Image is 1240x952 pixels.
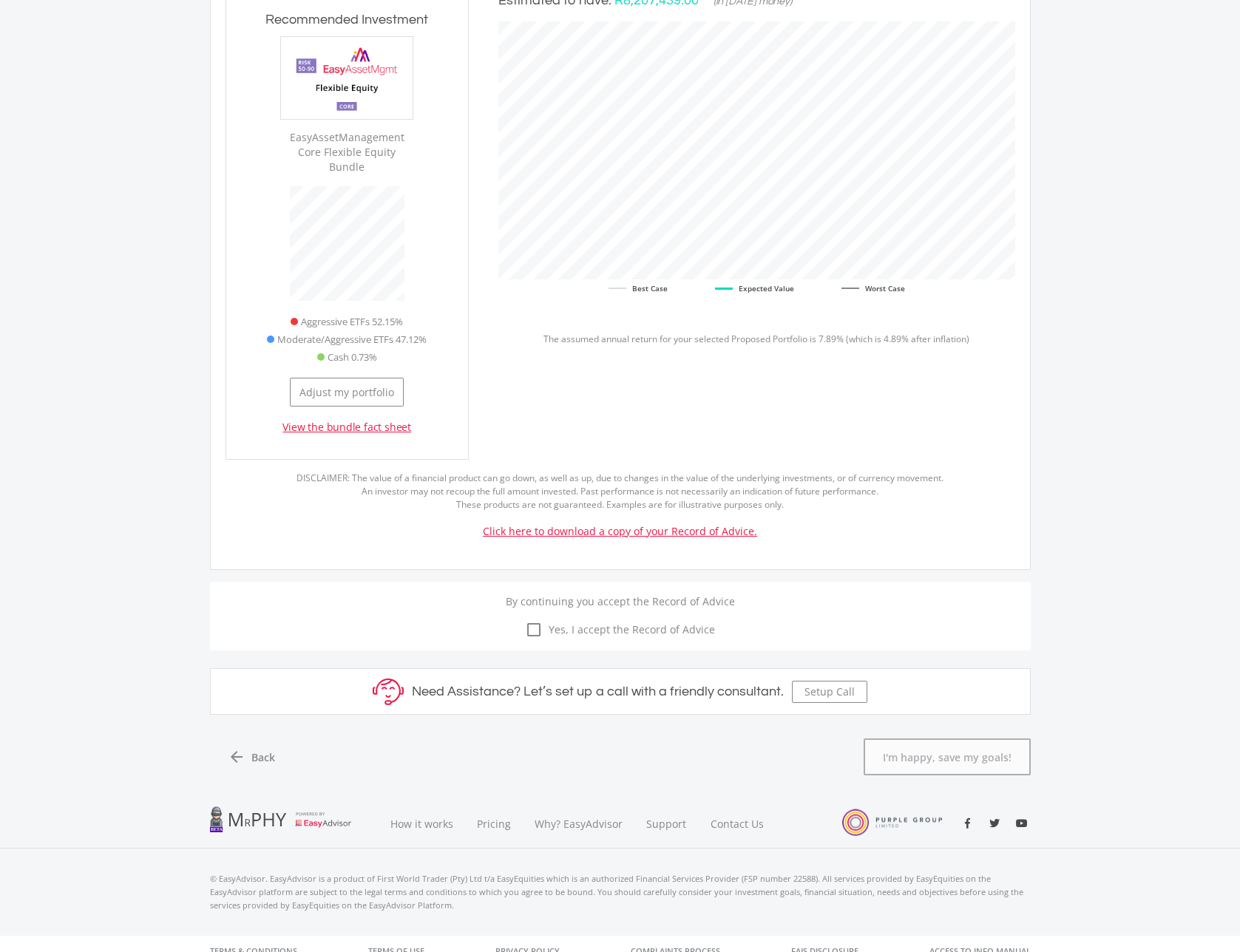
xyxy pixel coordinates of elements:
[290,378,404,407] button: Adjust my portfolio
[280,130,413,174] div: EasyAssetManagement Core Flexible Equity Bundle
[210,872,1031,912] p: © EasyAdvisor. EasyAdvisor is a product of First World Trader (Pty) Ltd t/a EasyEquities which is...
[412,684,784,700] h5: Need Assistance? Let’s set up a call with a friendly consultant.
[251,749,275,765] span: Back
[281,37,413,118] img: EMPBundle_CEquity.png
[483,524,757,538] a: Click here to download a copy of your Record of Advice.
[525,621,543,639] i: check_box_outline_blank
[228,748,245,766] i: arrow_back
[523,799,634,849] a: Why? EasyAdvisor
[792,681,867,703] button: Setup Call
[221,594,1020,609] p: By continuing you accept the Record of Advice
[277,330,427,348] span: Moderate/Aggressive ETFs 47.12%
[498,333,1015,346] p: The assumed annual return for your selected Proposed Portfolio is 7.89% (which is 4.89% after inf...
[864,738,1031,775] button: I'm happy, save my goals!
[634,799,699,849] a: Support
[282,420,411,435] a: View the bundle fact sheet
[715,279,794,297] li: Expected Value
[543,622,715,637] span: Yes, I accept the Record of Advice
[301,313,403,330] span: Aggressive ETFs 52.15%
[609,279,668,297] li: Best Case
[465,799,523,849] a: Pricing
[699,799,777,849] a: Contact Us
[379,799,465,849] a: How it works
[841,279,905,297] li: Worst Case
[226,472,1015,511] p: DISCLAIMER: The value of a financial product can go down, as well as up, due to changes in the va...
[240,10,454,30] h3: Recommended Investment
[328,348,377,366] span: Cash 0.73%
